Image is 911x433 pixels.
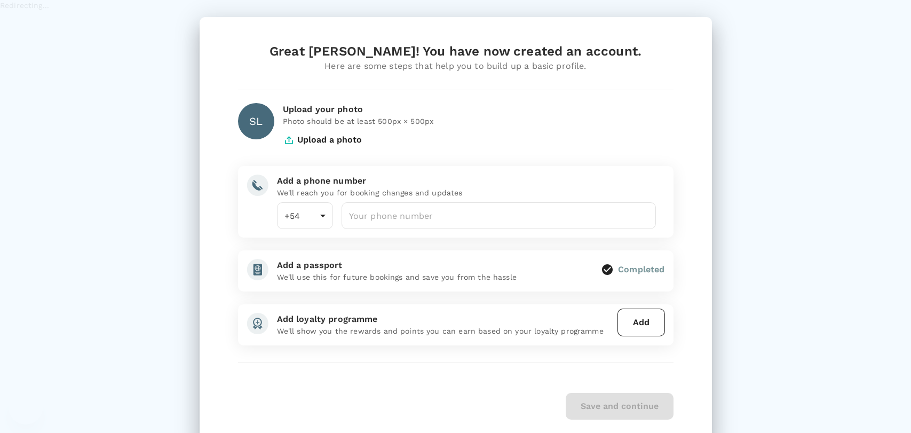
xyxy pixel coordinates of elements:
[277,272,593,282] p: We'll use this for future bookings and save you from the hassle
[247,313,268,334] img: add-loyalty
[277,259,593,272] div: Add a passport
[238,43,674,60] div: Great [PERSON_NAME]! You have now created an account.
[617,309,665,336] button: Add
[284,211,300,221] span: +54
[342,202,656,229] input: Your phone number
[618,263,664,276] div: Completed
[277,175,656,187] div: Add a phone number
[283,116,674,127] p: Photo should be at least 500px × 500px
[283,103,674,116] div: Upload your photo
[247,259,268,280] img: add-passport
[283,127,362,153] button: Upload a photo
[238,103,274,139] div: SL
[277,326,613,336] p: We'll show you the rewards and points you can earn based on your loyalty programme
[247,175,268,196] img: add-phone-number
[238,60,674,73] div: Here are some steps that help you to build up a basic profile.
[277,313,613,326] div: Add loyalty programme
[277,202,333,229] div: +54
[277,187,656,198] p: We'll reach you for booking changes and updates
